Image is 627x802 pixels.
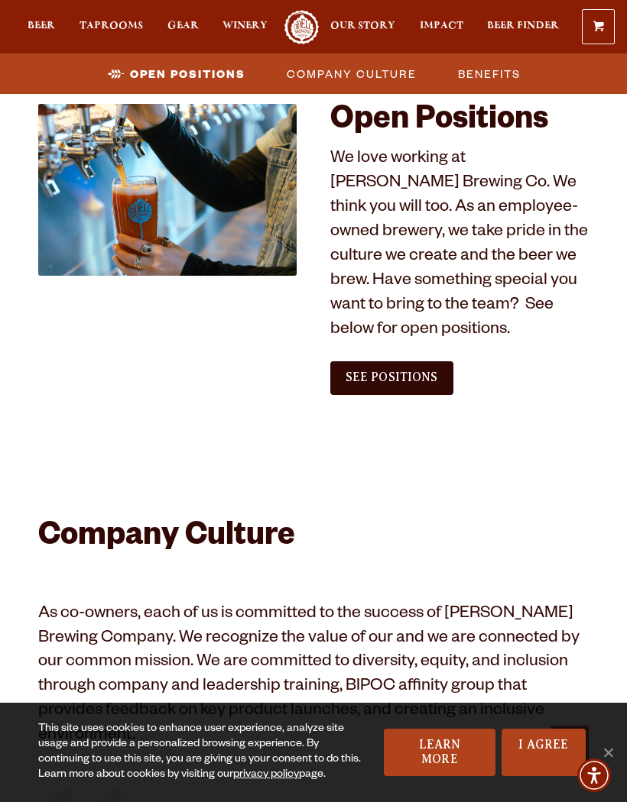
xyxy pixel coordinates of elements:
[449,63,528,85] a: Benefits
[38,722,369,783] div: This site uses cookies to enhance user experience, analyze site usage and provide a personalized ...
[384,729,495,776] a: Learn More
[167,10,199,44] a: Gear
[487,10,559,44] a: Beer Finder
[28,10,55,44] a: Beer
[130,63,245,85] span: Open Positions
[223,10,268,44] a: Winery
[577,758,611,792] div: Accessibility Menu
[28,20,55,32] span: Beer
[38,520,589,557] h2: Company Culture
[233,769,299,781] a: privacy policy
[38,104,297,276] img: Jobs_1
[278,63,424,85] a: Company Culture
[80,10,143,44] a: Taprooms
[283,10,321,44] a: Odell Home
[330,361,453,395] a: See Positions
[330,10,395,44] a: Our Story
[420,20,463,32] span: Impact
[223,20,268,32] span: Winery
[330,20,395,32] span: Our Story
[458,63,521,85] span: Benefits
[502,729,586,776] a: I Agree
[167,20,199,32] span: Gear
[99,63,253,85] a: Open Positions
[487,20,559,32] span: Beer Finder
[287,63,417,85] span: Company Culture
[330,104,589,141] h2: Open Positions
[420,10,463,44] a: Impact
[80,20,143,32] span: Taprooms
[330,148,589,343] p: We love working at [PERSON_NAME] Brewing Co. We think you will too. As an employee-owned brewery,...
[600,745,616,760] span: No
[346,370,438,384] span: See Positions
[38,606,580,746] span: As co-owners, each of us is committed to the success of [PERSON_NAME] Brewing Company. We recogni...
